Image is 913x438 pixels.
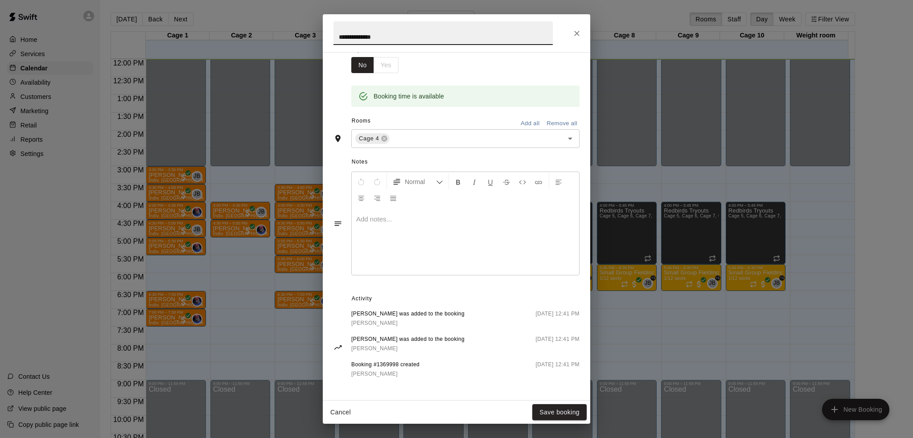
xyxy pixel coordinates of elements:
button: Close [569,25,585,41]
span: Normal [405,177,436,186]
button: Save booking [532,404,587,421]
button: Left Align [551,174,566,190]
button: Format Strikethrough [499,174,514,190]
span: [PERSON_NAME] was added to the booking [351,335,465,344]
button: Right Align [370,190,385,206]
a: [PERSON_NAME] [351,369,419,379]
svg: Rooms [333,134,342,143]
span: [PERSON_NAME] [351,371,398,377]
button: Insert Code [515,174,530,190]
span: [PERSON_NAME] [351,320,398,326]
button: Format Underline [483,174,498,190]
div: outlined button group [351,57,399,74]
span: [DATE] 12:41 PM [536,360,580,379]
button: Remove all [544,117,580,131]
button: Open [564,132,576,145]
button: Add all [516,117,544,131]
span: [PERSON_NAME] [351,345,398,352]
svg: Activity [333,343,342,352]
div: Cage 4 [355,133,390,144]
span: Cage 4 [355,134,382,143]
button: Format Bold [451,174,466,190]
button: Justify Align [386,190,401,206]
button: No [351,57,374,74]
span: Booking #1369998 created [351,360,419,369]
a: [PERSON_NAME] [351,344,465,353]
button: Center Align [354,190,369,206]
svg: Notes [333,219,342,228]
button: Undo [354,174,369,190]
button: Format Italics [467,174,482,190]
button: Cancel [326,404,355,421]
button: Insert Link [531,174,546,190]
div: Booking time is available [374,88,444,104]
span: Notes [352,155,580,169]
button: Redo [370,174,385,190]
span: Activity [352,292,580,306]
a: [PERSON_NAME] [351,319,465,328]
span: [PERSON_NAME] was added to the booking [351,310,465,319]
span: [DATE] 12:41 PM [536,310,580,328]
span: [DATE] 12:41 PM [536,335,580,353]
span: Rooms [352,118,371,124]
button: Formatting Options [389,174,447,190]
